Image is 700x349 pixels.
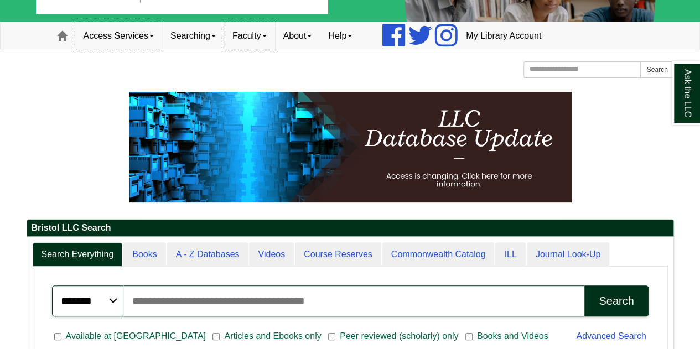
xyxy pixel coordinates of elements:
a: Journal Look-Up [527,242,609,267]
a: Search Everything [33,242,123,267]
a: Advanced Search [576,331,646,341]
input: Available at [GEOGRAPHIC_DATA] [54,332,61,342]
a: Course Reserves [295,242,381,267]
a: Searching [162,22,224,50]
a: A - Z Databases [167,242,248,267]
a: About [275,22,320,50]
a: Commonwealth Catalog [382,242,495,267]
button: Search [584,285,648,316]
span: Books and Videos [473,330,553,343]
input: Books and Videos [465,332,473,342]
a: Videos [249,242,294,267]
input: Articles and Ebooks only [212,332,220,342]
a: ILL [495,242,525,267]
span: Articles and Ebooks only [220,330,325,343]
img: HTML tutorial [129,92,572,202]
a: Help [320,22,360,50]
div: Search [599,295,634,308]
a: Faculty [224,22,275,50]
h2: Bristol LLC Search [27,220,673,237]
a: Access Services [75,22,162,50]
a: My Library Account [458,22,549,50]
span: Available at [GEOGRAPHIC_DATA] [61,330,210,343]
a: Books [123,242,165,267]
span: Peer reviewed (scholarly) only [335,330,463,343]
input: Peer reviewed (scholarly) only [328,332,335,342]
button: Search [640,61,673,78]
